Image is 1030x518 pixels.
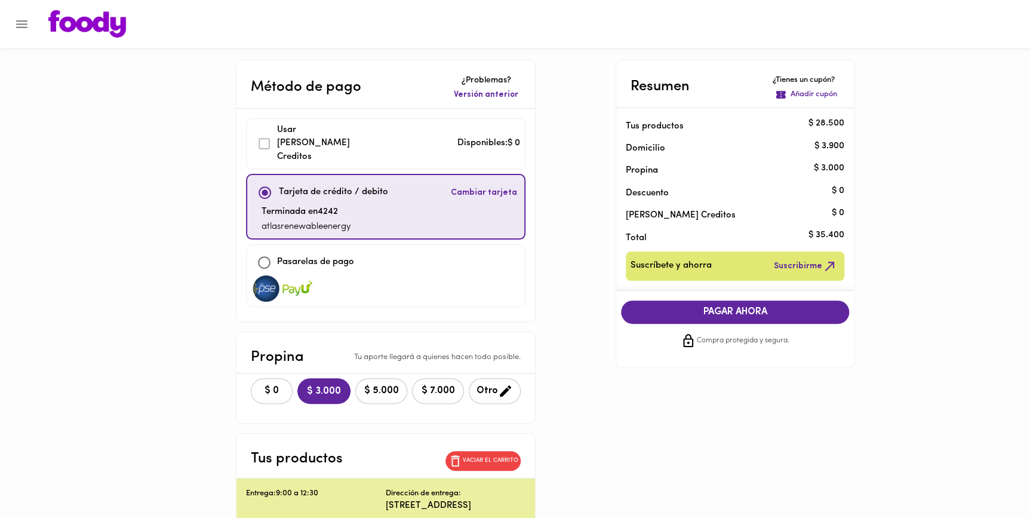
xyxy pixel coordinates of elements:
p: Descuento [626,187,669,200]
p: [STREET_ADDRESS] [386,499,525,512]
button: Añadir cupón [773,87,840,103]
p: ¿Problemas? [451,75,521,87]
p: Tus productos [626,120,825,133]
p: Disponibles: $ 0 [457,137,520,151]
span: Suscribirme [774,259,837,274]
p: $ 3.000 [814,162,844,174]
p: Pasarelas de pago [277,256,354,269]
img: visa [251,275,281,302]
span: PAGAR AHORA [633,306,837,318]
p: Tarjeta de crédito / debito [279,186,388,200]
button: Vaciar el carrito [445,451,521,471]
button: $ 5.000 [355,378,407,404]
p: ¿Tienes un cupón? [773,75,840,86]
p: Domicilio [626,142,665,155]
p: Tus productos [251,448,343,470]
button: $ 7.000 [412,378,464,404]
p: $ 28.500 [808,118,844,130]
p: Total [626,232,825,244]
button: $ 3.000 [297,378,350,404]
p: $ 3.900 [814,140,844,152]
p: Usar [PERSON_NAME] Creditos [277,124,359,164]
p: Método de pago [251,76,361,98]
p: Resumen [631,76,690,97]
span: Suscríbete y ahorra [631,259,712,274]
button: Menu [7,10,36,39]
span: $ 7.000 [420,385,456,397]
p: [PERSON_NAME] Creditos [626,209,825,222]
p: $ 35.400 [808,229,844,242]
button: PAGAR AHORA [621,301,849,324]
p: Propina [626,164,825,177]
span: Cambiar tarjeta [451,187,517,199]
p: Vaciar el carrito [463,456,518,465]
button: Versión anterior [451,87,521,103]
p: Propina [251,347,304,368]
p: Añadir cupón [791,89,837,100]
button: Cambiar tarjeta [448,180,519,206]
iframe: Messagebird Livechat Widget [961,449,1018,506]
p: Tu aporte llegará a quienes hacen todo posible. [354,352,521,363]
button: Otro [469,378,521,404]
button: Suscribirme [771,256,840,276]
img: logo.png [48,10,126,38]
span: $ 3.000 [307,386,341,397]
p: $ 0 [832,207,844,219]
p: Entrega: 9:00 a 12:30 [246,488,386,499]
p: Dirección de entrega: [386,488,461,499]
img: visa [282,275,312,302]
p: atlasrenewableenergy [262,220,351,234]
button: $ 0 [251,378,293,404]
p: Terminada en 4242 [262,206,351,219]
span: Compra protegida y segura. [697,335,789,347]
span: Versión anterior [454,89,518,101]
span: $ 0 [259,385,285,397]
span: Otro [476,384,513,399]
span: $ 5.000 [363,385,399,397]
p: $ 0 [832,185,844,197]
